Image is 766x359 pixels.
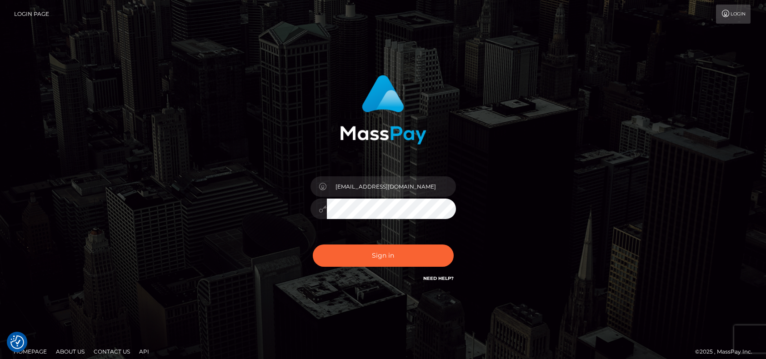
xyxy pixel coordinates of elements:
[695,347,759,357] div: © 2025 , MassPay Inc.
[10,335,24,349] button: Consent Preferences
[90,344,134,359] a: Contact Us
[716,5,751,24] a: Login
[52,344,88,359] a: About Us
[14,5,49,24] a: Login Page
[313,244,454,267] button: Sign in
[423,275,454,281] a: Need Help?
[10,344,50,359] a: Homepage
[327,176,456,197] input: Username...
[10,335,24,349] img: Revisit consent button
[340,75,426,145] img: MassPay Login
[135,344,153,359] a: API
